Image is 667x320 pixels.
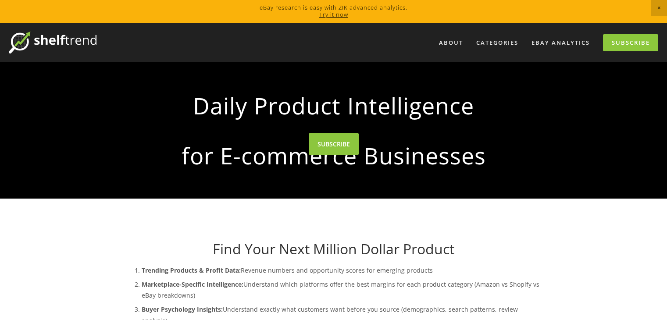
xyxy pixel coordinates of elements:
strong: Buyer Psychology Insights: [142,305,223,313]
p: Understand which platforms offer the best margins for each product category (Amazon vs Shopify vs... [142,279,543,301]
a: About [433,36,469,50]
a: Try it now [319,11,348,18]
img: ShelfTrend [9,32,96,53]
strong: Marketplace-Specific Intelligence: [142,280,243,288]
strong: Daily Product Intelligence [138,85,529,126]
strong: for E-commerce Businesses [138,135,529,176]
div: Categories [471,36,524,50]
h1: Find Your Next Million Dollar Product [124,241,543,257]
p: Revenue numbers and opportunity scores for emerging products [142,265,543,276]
a: Subscribe [603,34,658,51]
strong: Trending Products & Profit Data: [142,266,241,274]
a: SUBSCRIBE [309,133,359,155]
a: eBay Analytics [526,36,596,50]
